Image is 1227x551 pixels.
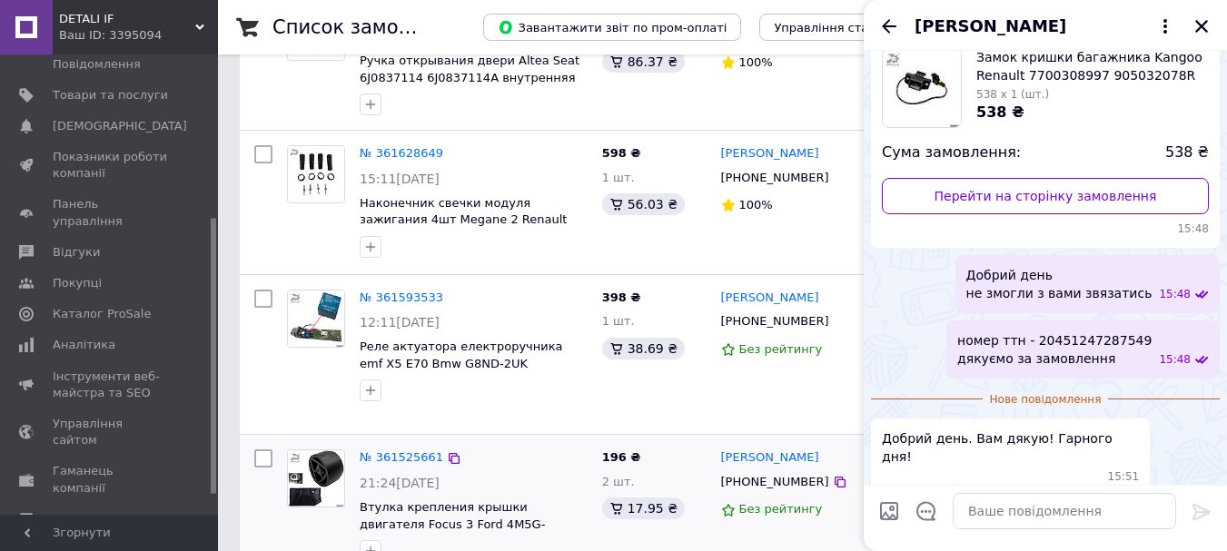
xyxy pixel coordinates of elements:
span: Товари та послуги [53,87,168,103]
button: Закрити [1191,15,1212,37]
span: 598 ₴ [602,146,641,160]
span: Аналітика [53,337,115,353]
span: Інструменти веб-майстра та SEO [53,369,168,401]
a: [PERSON_NAME] [721,145,819,162]
span: 196 ₴ [602,450,641,464]
span: 15:48 12.09.2025 [1159,287,1191,302]
a: Втулка крепления крышки двигателя Focus 3 Ford 4M5G-6A994-AA 4M5G6A994AA 1434444 [360,500,568,547]
button: Відкрити шаблони відповідей [915,499,938,523]
span: 538 ₴ [976,103,1024,121]
span: Замок кришки багажника Kangoo Renault 7700308997 905032078R [976,48,1209,84]
span: Панель управління [53,196,168,229]
button: Завантажити звіт по пром-оплаті [483,14,741,41]
span: 2 шт. [602,475,635,488]
div: [PHONE_NUMBER] [717,166,833,190]
span: 100% [739,55,773,69]
div: [PHONE_NUMBER] [717,470,833,494]
span: 538 ₴ [1165,143,1209,163]
span: 12:11[DATE] [360,315,440,330]
a: № 361593533 [360,290,443,304]
a: № 361628649 [360,146,443,160]
span: [PERSON_NAME] [915,15,1066,38]
span: 15:51 12.09.2025 [1108,469,1140,485]
a: Фото товару [287,145,345,203]
span: DETALI IF [59,11,195,27]
button: [PERSON_NAME] [915,15,1176,38]
a: [PERSON_NAME] [721,290,819,307]
span: Гаманець компанії [53,463,168,496]
span: Завантажити звіт по пром-оплаті [498,19,727,35]
span: Добрий день не змогли з вами звязатись [966,266,1153,302]
span: Покупці [53,275,102,291]
span: 15:48 12.09.2025 [882,221,1209,237]
span: [DEMOGRAPHIC_DATA] [53,118,187,134]
span: Без рейтингу [739,342,823,356]
span: 1 шт. [602,171,635,184]
span: 538 x 1 (шт.) [976,88,1049,101]
div: Ваш ID: 3395094 [59,27,218,44]
div: 56.03 ₴ [602,193,685,215]
img: Фото товару [288,450,344,507]
a: Ручка открывания двери Altea Seat 6J0837114 6J0837114A внутренняя правая [360,54,579,101]
span: 1 шт. [602,314,635,328]
a: Реле актуатора електроручника emf X5 E70 Bmw G8ND-2UK 34436850289 34436796072 34436788556 [360,339,563,404]
span: Управління статусами [774,21,913,34]
img: 3901232915_w100_h100_zamok-kryshki-bagazhnika.jpg [883,49,961,127]
a: № 361525661 [360,450,443,464]
span: Каталог ProSale [53,306,151,322]
button: Управління статусами [759,14,927,41]
div: 86.37 ₴ [602,51,685,73]
span: 15:48 12.09.2025 [1159,352,1191,368]
span: 15:11[DATE] [360,172,440,186]
span: 100% [739,198,773,212]
div: [PHONE_NUMBER] [717,310,833,333]
span: 21:24[DATE] [360,476,440,490]
span: Сума замовлення: [882,143,1021,163]
a: Фото товару [287,449,345,507]
h1: Список замовлень [272,16,457,38]
a: Перейти на сторінку замовлення [882,178,1209,214]
a: Фото товару [287,290,345,348]
div: 17.95 ₴ [602,497,685,519]
a: Наконечник свечки модуля зажигания 4шт Megane 2 Renault 224333529R 7700107177 784190 [360,196,567,243]
div: 38.69 ₴ [602,338,685,359]
span: Маркет [53,511,99,527]
span: Без рейтингу [739,502,823,516]
span: Нове повідомлення [983,392,1109,408]
span: 398 ₴ [602,290,641,304]
span: Повідомлення [53,56,141,73]
span: Управління сайтом [53,416,168,448]
a: [PERSON_NAME] [721,449,819,467]
button: Назад [878,15,900,37]
span: Показники роботи компанії [53,149,168,182]
span: Відгуки [53,244,100,261]
span: номер ттн - 20451247287549 дякуємо за замовлення [957,331,1152,368]
img: Фото товару [288,290,344,347]
span: Добрий день. Вам дякую! Гарного дня! [882,429,1139,466]
img: Фото товару [288,146,344,202]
